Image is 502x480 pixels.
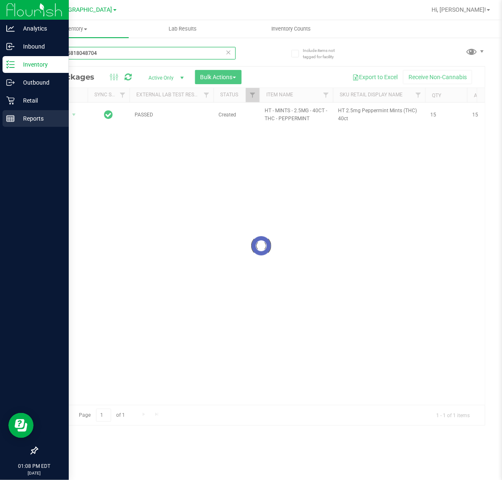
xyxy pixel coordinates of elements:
[157,25,208,33] span: Lab Results
[15,95,65,106] p: Retail
[15,59,65,70] p: Inventory
[260,25,322,33] span: Inventory Counts
[6,78,15,87] inline-svg: Outbound
[20,25,129,33] span: Inventory
[20,20,129,38] a: Inventory
[303,47,345,60] span: Include items not tagged for facility
[226,47,231,58] span: Clear
[15,41,65,52] p: Inbound
[55,6,112,13] span: [GEOGRAPHIC_DATA]
[237,20,346,38] a: Inventory Counts
[6,60,15,69] inline-svg: Inventory
[15,23,65,34] p: Analytics
[129,20,237,38] a: Lab Results
[6,24,15,33] inline-svg: Analytics
[8,413,34,438] iframe: Resource center
[6,114,15,123] inline-svg: Reports
[15,77,65,88] p: Outbound
[4,470,65,476] p: [DATE]
[4,462,65,470] p: 01:08 PM EDT
[6,42,15,51] inline-svg: Inbound
[432,6,486,13] span: Hi, [PERSON_NAME]!
[37,47,236,59] input: Search Package ID, Item Name, SKU, Lot or Part Number...
[15,114,65,124] p: Reports
[6,96,15,105] inline-svg: Retail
